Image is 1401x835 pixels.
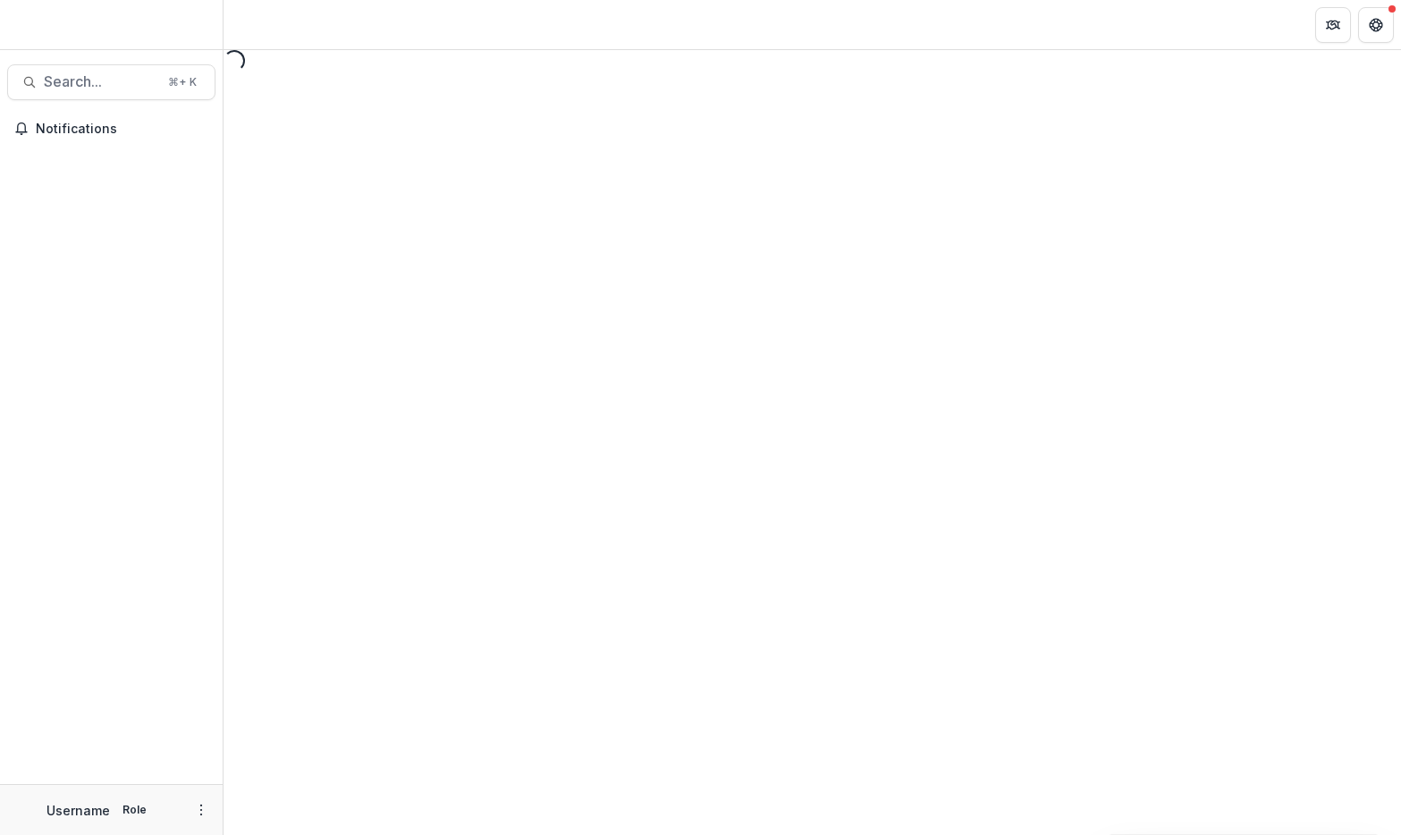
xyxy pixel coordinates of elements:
span: Search... [44,73,157,90]
button: Partners [1315,7,1351,43]
div: ⌘ + K [165,72,200,92]
button: Search... [7,64,215,100]
p: Username [46,801,110,820]
p: Role [117,802,152,818]
button: Get Help [1358,7,1394,43]
span: Notifications [36,122,208,137]
button: More [190,799,212,821]
button: Notifications [7,114,215,143]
